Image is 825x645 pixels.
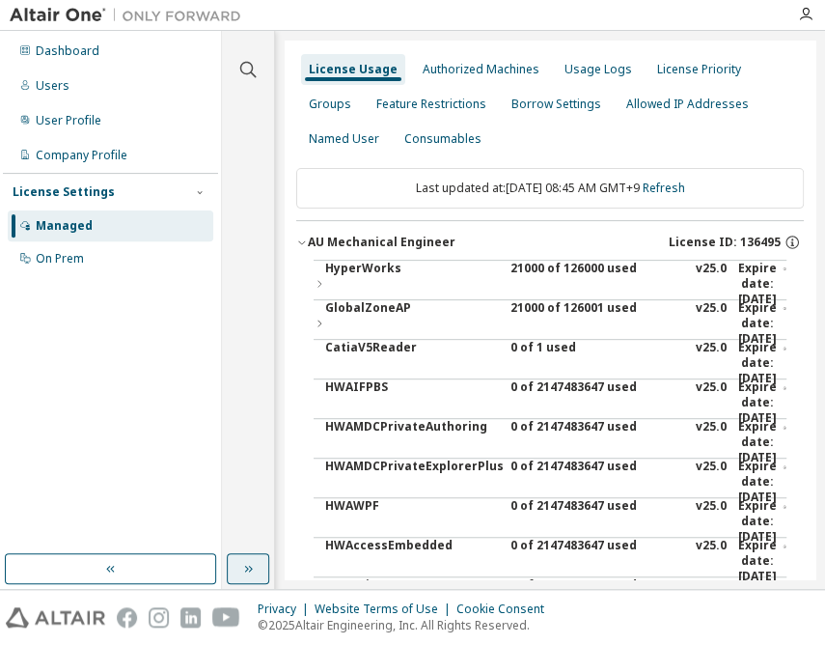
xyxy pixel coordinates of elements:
button: HWAWPF0 of 2147483647 usedv25.0Expire date:[DATE] [325,498,786,545]
div: Privacy [258,602,315,617]
div: v25.0 [696,419,727,465]
div: HWAIFPBS [325,379,499,426]
div: CatiaV5Reader [325,340,499,386]
div: 0 of 2147483647 used [510,379,684,426]
div: Expire date: [DATE] [738,300,786,347]
img: youtube.svg [212,607,240,628]
div: License Settings [13,184,115,200]
div: 21000 of 126001 used [510,300,684,347]
div: v25.0 [696,538,727,584]
button: HWActivate0 of 2147483647 usedv25.0Expire date:[DATE] [325,577,786,624]
button: HWAMDCPrivateAuthoring0 of 2147483647 usedv25.0Expire date:[DATE] [325,419,786,465]
div: v25.0 [696,261,727,307]
button: CatiaV5Reader0 of 1 usedv25.0Expire date:[DATE] [325,340,786,386]
div: HWAccessEmbedded [325,538,499,584]
div: Named User [309,131,379,147]
div: 21000 of 126000 used [510,261,684,307]
img: Altair One [10,6,251,25]
p: © 2025 Altair Engineering, Inc. All Rights Reserved. [258,617,556,633]
span: License ID: 136495 [669,235,781,250]
div: Borrow Settings [511,97,601,112]
div: Expire date: [DATE] [738,379,786,426]
div: 0 of 2147483647 used [510,419,684,465]
div: Cookie Consent [456,602,556,617]
div: GlobalZoneAP [325,300,499,347]
div: Authorized Machines [423,62,539,77]
img: instagram.svg [149,607,169,628]
div: Groups [309,97,351,112]
div: HWAWPF [325,498,499,545]
div: v25.0 [696,300,727,347]
div: AU Mechanical Engineer [308,235,455,250]
div: On Prem [36,251,84,266]
div: HWAMDCPrivateAuthoring [325,419,499,465]
img: altair_logo.svg [6,607,105,628]
div: Expire date: [DATE] [738,340,786,386]
div: Expire date: [DATE] [738,459,786,505]
div: Dashboard [36,43,99,59]
button: HWAMDCPrivateExplorerPlus0 of 2147483647 usedv25.0Expire date:[DATE] [325,459,786,505]
div: 0 of 2147483647 used [510,459,684,505]
div: Feature Restrictions [376,97,486,112]
div: Expire date: [DATE] [738,538,786,584]
button: GlobalZoneAP21000 of 126001 usedv25.0Expire date:[DATE] [314,300,786,347]
div: v25.0 [696,577,727,624]
a: Refresh [643,180,685,196]
img: facebook.svg [117,607,137,628]
div: Expire date: [DATE] [738,498,786,545]
img: linkedin.svg [180,607,201,628]
div: HWActivate [325,577,499,624]
div: Last updated at: [DATE] 08:45 AM GMT+9 [296,168,804,209]
div: Expire date: [DATE] [738,261,786,307]
div: 0 of 1 used [510,340,684,386]
div: v25.0 [696,379,727,426]
div: Expire date: [DATE] [738,419,786,465]
div: 0 of 2147483647 used [510,538,684,584]
div: Users [36,78,69,94]
div: v25.0 [696,340,727,386]
div: Usage Logs [564,62,632,77]
div: Expire date: [DATE] [738,577,786,624]
div: 0 of 2147483647 used [510,498,684,545]
div: 0 of 2147483647 used [510,577,684,624]
div: Consumables [404,131,481,147]
div: Company Profile [36,148,127,163]
div: License Priority [657,62,741,77]
button: AU Mechanical EngineerLicense ID: 136495 [296,221,804,264]
div: License Usage [309,62,398,77]
div: Allowed IP Addresses [626,97,749,112]
div: v25.0 [696,459,727,505]
div: v25.0 [696,498,727,545]
div: User Profile [36,113,101,128]
button: HyperWorks21000 of 126000 usedv25.0Expire date:[DATE] [314,261,786,307]
div: HWAMDCPrivateExplorerPlus [325,459,499,505]
button: HWAIFPBS0 of 2147483647 usedv25.0Expire date:[DATE] [325,379,786,426]
button: HWAccessEmbedded0 of 2147483647 usedv25.0Expire date:[DATE] [325,538,786,584]
div: Managed [36,218,93,234]
div: Website Terms of Use [315,602,456,617]
div: HyperWorks [325,261,499,307]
